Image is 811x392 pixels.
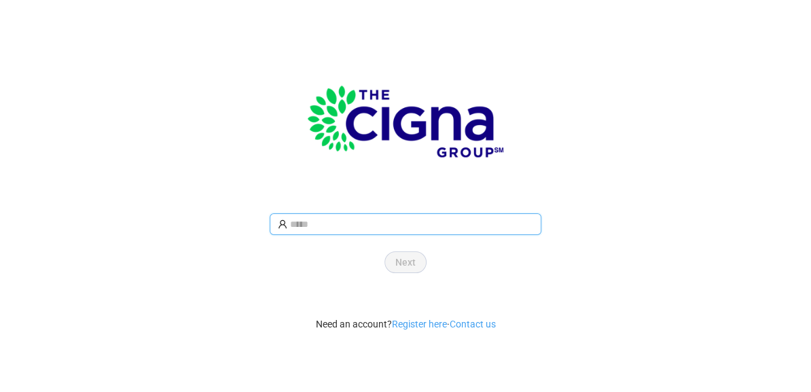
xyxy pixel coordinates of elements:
[384,251,427,273] button: Next
[316,306,496,332] div: Need an account? ·
[392,319,447,329] a: Register here
[450,319,496,329] a: Contact us
[278,219,287,229] span: user
[395,255,416,270] span: Next
[297,60,514,176] img: Logo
